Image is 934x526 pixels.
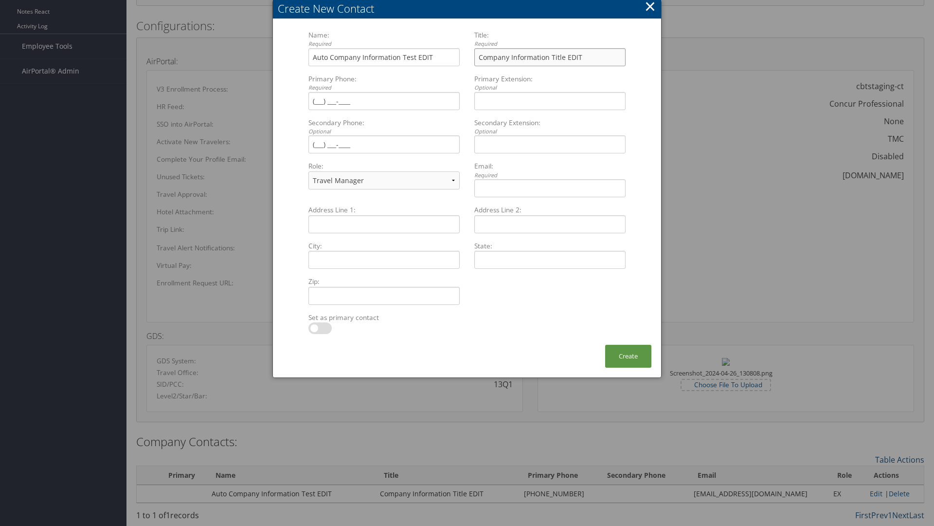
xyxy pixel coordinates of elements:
[474,179,626,197] input: Email:Required
[470,74,629,92] label: Primary Extension:
[605,345,651,368] button: Create
[474,48,626,66] input: Title:Required
[308,92,460,110] input: Primary Phone:Required
[474,40,626,48] div: Required
[470,241,629,251] label: State:
[308,128,460,136] div: Optional
[308,135,460,153] input: Secondary Phone:Optional
[474,92,626,110] input: Primary Extension:Optional
[474,171,626,180] div: Required
[308,40,460,48] div: Required
[470,118,629,136] label: Secondary Extension:
[308,251,460,269] input: City:
[308,287,460,305] input: Zip:
[305,118,464,136] label: Secondary Phone:
[470,161,629,179] label: Email:
[474,135,626,153] input: Secondary Extension:Optional
[474,251,626,269] input: State:
[474,128,626,136] div: Optional
[278,1,661,16] div: Create New Contact
[305,313,464,322] label: Set as primary contact
[305,161,464,171] label: Role:
[308,215,460,233] input: Address Line 1:
[470,30,629,48] label: Title:
[308,171,460,189] select: Role:
[305,277,464,286] label: Zip:
[305,74,464,92] label: Primary Phone:
[308,48,460,66] input: Name:Required
[305,205,464,215] label: Address Line 1:
[474,84,626,92] div: Optional
[308,84,460,92] div: Required
[305,241,464,251] label: City:
[474,215,626,233] input: Address Line 2:
[470,205,629,215] label: Address Line 2:
[305,30,464,48] label: Name:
